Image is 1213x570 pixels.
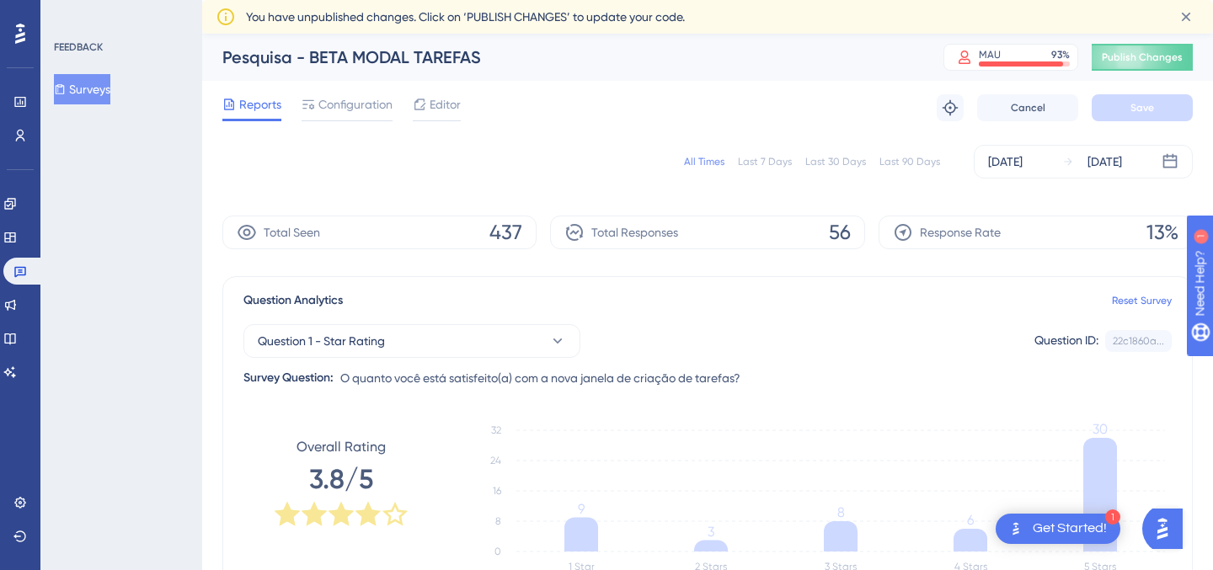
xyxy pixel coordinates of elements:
[243,324,580,358] button: Question 1 - Star Rating
[1092,44,1193,71] button: Publish Changes
[829,219,851,246] span: 56
[40,4,105,24] span: Need Help?
[1102,51,1183,64] span: Publish Changes
[54,74,110,104] button: Surveys
[837,504,845,520] tspan: 8
[491,424,501,436] tspan: 32
[1092,94,1193,121] button: Save
[222,45,901,69] div: Pesquisa - BETA MODAL TAREFAS
[708,524,714,540] tspan: 3
[996,514,1120,544] div: Open Get Started! checklist, remaining modules: 1
[1006,519,1026,539] img: launcher-image-alternative-text
[489,219,522,246] span: 437
[309,461,373,498] span: 3.8/5
[1093,421,1108,437] tspan: 30
[1130,101,1154,115] span: Save
[1051,48,1070,61] div: 93 %
[979,48,1001,61] div: MAU
[264,222,320,242] span: Total Seen
[243,368,334,388] div: Survey Question:
[243,290,343,311] span: Question Analytics
[117,8,122,22] div: 1
[1105,509,1120,525] div: 1
[493,485,501,497] tspan: 16
[430,94,461,115] span: Editor
[258,331,385,351] span: Question 1 - Star Rating
[318,94,393,115] span: Configuration
[495,515,501,527] tspan: 8
[1146,219,1178,246] span: 13%
[54,40,103,54] div: FEEDBACK
[239,94,281,115] span: Reports
[920,222,1001,242] span: Response Rate
[591,222,678,242] span: Total Responses
[1142,503,1193,554] iframe: UserGuiding AI Assistant Launcher
[738,155,792,168] div: Last 7 Days
[977,94,1078,121] button: Cancel
[805,155,866,168] div: Last 30 Days
[578,501,585,517] tspan: 9
[1087,152,1122,172] div: [DATE]
[1033,519,1107,538] div: Get Started!
[490,455,501,466] tspan: 24
[340,368,740,388] span: O quanto você está satisfeito(a) com a nova janela de criação de tarefas?
[988,152,1023,172] div: [DATE]
[1034,330,1098,352] div: Question ID:
[494,546,501,557] tspan: 0
[297,437,386,457] span: Overall Rating
[246,7,685,27] span: You have unpublished changes. Click on ‘PUBLISH CHANGES’ to update your code.
[684,155,724,168] div: All Times
[1112,294,1172,307] a: Reset Survey
[1011,101,1045,115] span: Cancel
[879,155,940,168] div: Last 90 Days
[967,512,974,528] tspan: 6
[1113,334,1164,348] div: 22c1860a...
